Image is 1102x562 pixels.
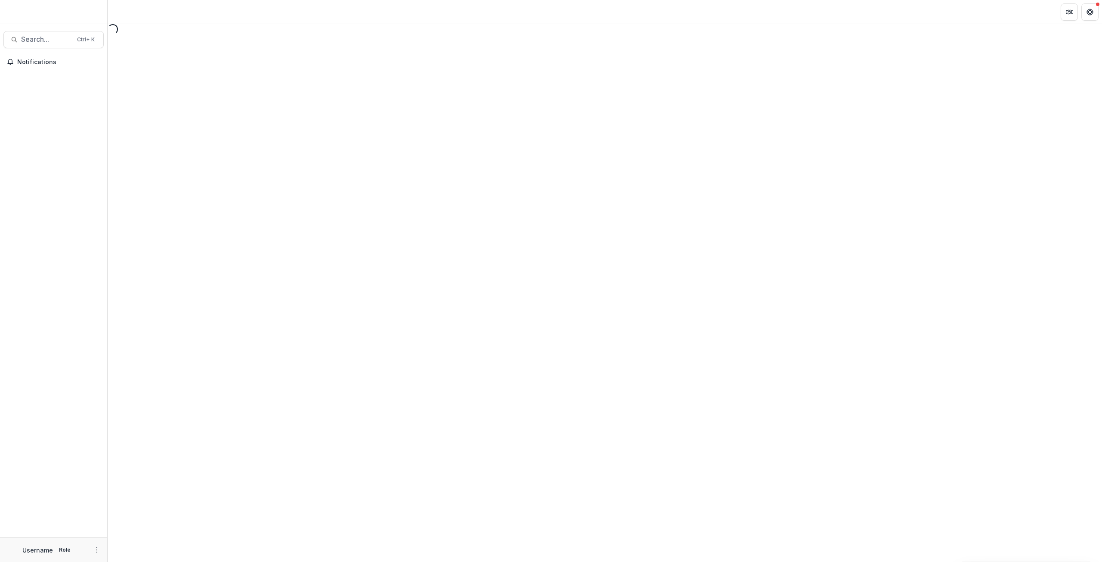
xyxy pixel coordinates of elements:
[56,546,73,554] p: Role
[1081,3,1099,21] button: Get Help
[3,31,104,48] button: Search...
[75,35,96,44] div: Ctrl + K
[17,59,100,66] span: Notifications
[21,35,72,43] span: Search...
[1061,3,1078,21] button: Partners
[92,545,102,555] button: More
[3,55,104,69] button: Notifications
[22,546,53,555] p: Username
